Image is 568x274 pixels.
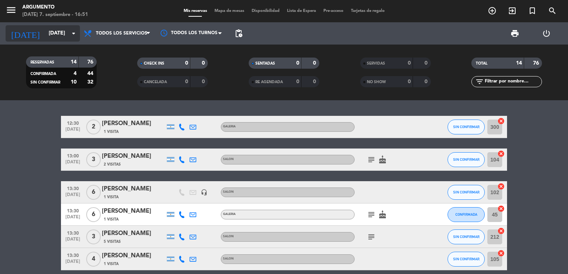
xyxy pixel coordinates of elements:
button: SIN CONFIRMAR [448,252,485,267]
span: Tarjetas de regalo [347,9,388,13]
strong: 10 [71,79,77,85]
span: 2 Visitas [104,162,121,167]
div: [PERSON_NAME] [102,151,165,161]
strong: 0 [313,61,317,66]
strong: 0 [296,79,299,84]
strong: 0 [296,61,299,66]
i: [DATE] [6,25,45,42]
div: LOG OUT [531,22,562,45]
strong: 0 [425,79,429,84]
span: 13:30 [64,184,82,192]
button: SIN CONFIRMAR [448,152,485,167]
span: Mis reservas [180,9,211,13]
span: [DATE] [64,237,82,245]
span: pending_actions [234,29,243,38]
span: 5 Visitas [104,239,121,245]
span: SIN CONFIRMAR [453,125,480,129]
span: 13:00 [64,151,82,160]
span: [DATE] [64,127,82,136]
button: menu [6,4,17,18]
span: SERVIDAS [367,62,385,65]
span: [DATE] [64,215,82,223]
i: cancel [497,249,505,257]
strong: 0 [425,61,429,66]
i: cancel [497,227,505,235]
span: 3 [86,229,101,244]
span: SALON [223,257,234,260]
span: SIN CONFIRMAR [453,235,480,239]
div: [PERSON_NAME] [102,206,165,216]
i: exit_to_app [508,6,517,15]
span: GALERIA [223,213,236,216]
span: Disponibilidad [248,9,283,13]
i: cancel [497,117,505,125]
span: Mapa de mesas [211,9,248,13]
i: subject [367,232,376,241]
i: cake [378,210,387,219]
span: [DATE] [64,259,82,268]
span: 6 [86,207,101,222]
span: 1 Visita [104,216,119,222]
span: SIN CONFIRMAR [453,157,480,162]
span: 13:30 [64,206,82,215]
strong: 76 [533,61,540,66]
span: [DATE] [64,160,82,168]
strong: 14 [71,59,77,65]
span: 13:30 [64,228,82,237]
button: SIN CONFIRMAR [448,120,485,134]
span: CHECK INS [144,62,164,65]
div: Argumento [22,4,88,11]
span: SIN CONFIRMAR [30,81,60,84]
span: GALERIA [223,125,236,128]
i: cancel [497,205,505,212]
span: SALON [223,190,234,193]
button: SIN CONFIRMAR [448,229,485,244]
i: filter_list [475,77,484,86]
strong: 0 [202,61,206,66]
input: Filtrar por nombre... [484,78,542,86]
button: CONFIRMADA [448,207,485,222]
span: print [510,29,519,38]
span: SIN CONFIRMAR [453,257,480,261]
i: arrow_drop_down [69,29,78,38]
i: search [548,6,557,15]
span: CONFIRMADA [455,212,477,216]
i: menu [6,4,17,16]
i: subject [367,155,376,164]
span: Todos los servicios [96,31,147,36]
strong: 14 [516,61,522,66]
span: TOTAL [476,62,487,65]
strong: 0 [185,79,188,84]
strong: 0 [408,79,411,84]
div: [PERSON_NAME] [102,251,165,261]
span: SALON [223,158,234,161]
span: SIN CONFIRMAR [453,190,480,194]
span: [DATE] [64,192,82,201]
span: SALON [223,235,234,238]
strong: 44 [87,71,95,76]
span: 3 [86,152,101,167]
i: subject [367,210,376,219]
i: cake [378,155,387,164]
span: 12:30 [64,118,82,127]
i: turned_in_not [528,6,537,15]
i: add_circle_outline [488,6,497,15]
div: [DATE] 7. septiembre - 16:51 [22,11,88,19]
span: RE AGENDADA [255,80,283,84]
span: Pre-acceso [320,9,347,13]
div: [PERSON_NAME] [102,229,165,238]
strong: 4 [74,71,77,76]
strong: 32 [87,79,95,85]
span: 1 Visita [104,129,119,135]
i: power_settings_new [542,29,551,38]
span: 1 Visita [104,194,119,200]
span: 4 [86,252,101,267]
span: 6 [86,185,101,200]
span: CANCELADA [144,80,167,84]
strong: 0 [185,61,188,66]
div: [PERSON_NAME] [102,184,165,194]
strong: 0 [202,79,206,84]
strong: 0 [408,61,411,66]
span: 2 [86,120,101,134]
span: Lista de Espera [283,9,320,13]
